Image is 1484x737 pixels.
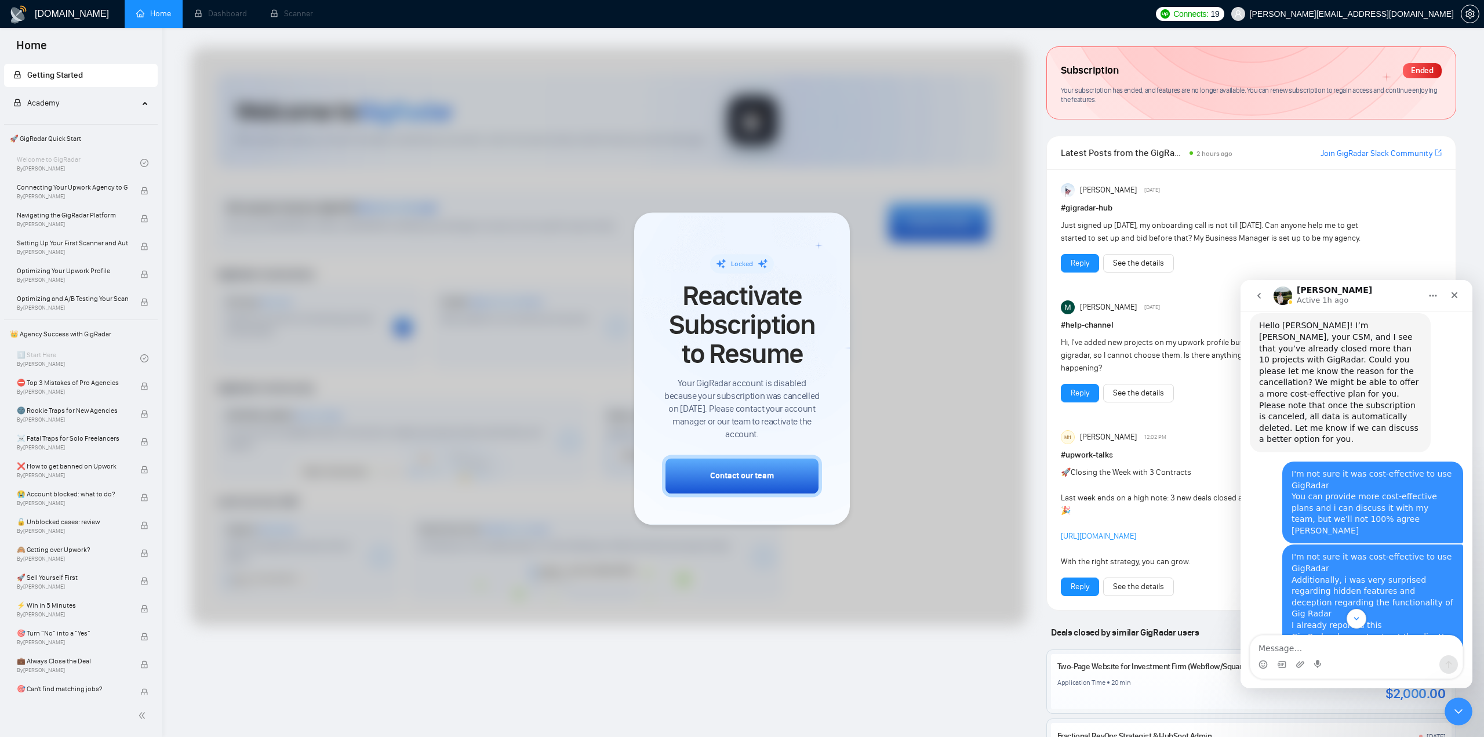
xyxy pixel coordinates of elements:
span: 12:02 PM [1144,432,1166,442]
span: 🚀 GigRadar Quick Start [5,127,157,150]
button: Reply [1061,384,1099,402]
span: Deals closed by similar GigRadar users [1046,622,1203,642]
a: See the details [1113,387,1164,400]
h1: # help-channel [1061,319,1442,332]
span: Getting Started [27,70,83,80]
a: Reply [1071,387,1089,400]
button: Emoji picker [18,380,27,389]
span: 19 [1211,8,1220,20]
span: lock [13,71,21,79]
span: 2 hours ago [1196,150,1232,158]
li: Getting Started [4,64,158,87]
button: Upload attachment [55,380,64,389]
span: Home [7,37,56,61]
span: 🚀 [1061,467,1071,477]
img: Milan Stojanovic [1061,300,1075,314]
span: By [PERSON_NAME] [17,277,128,284]
span: 🙈 Getting over Upwork? [17,544,128,556]
div: 20 min [1111,678,1131,687]
span: [PERSON_NAME] [1080,301,1137,314]
span: lock [140,493,148,502]
span: lock [140,382,148,390]
div: Just signed up [DATE], my onboarding call is not till [DATE]. Can anyone help me to get started t... [1061,219,1365,245]
span: [DATE] [1144,185,1160,195]
div: I'm not sure it was cost-effective to use GigRadar Additionally, i was very surprised regarding h... [51,271,213,453]
span: lock [140,688,148,696]
span: By [PERSON_NAME] [17,583,128,590]
span: lock [140,521,148,529]
a: Two-Page Website for Investment Firm (Webflow/Squarespace, Phase 1 in 48 Hours) [1057,662,1336,671]
span: By [PERSON_NAME] [17,221,128,228]
span: Reactivate Subscription to Resume [662,281,822,369]
span: lock [140,438,148,446]
span: 😭 Account blocked: what to do? [17,488,128,500]
textarea: Message… [10,355,222,375]
span: By [PERSON_NAME] [17,304,128,311]
iframe: To enrich screen reader interactions, please activate Accessibility in Grammarly extension settings [1445,698,1472,725]
span: [PERSON_NAME] [1080,184,1137,197]
div: Application Time [1057,678,1105,687]
span: By [PERSON_NAME] [17,500,128,507]
button: Start recording [74,380,83,389]
span: setting [1461,9,1479,19]
span: lock [140,270,148,278]
span: By [PERSON_NAME] [17,193,128,200]
a: See the details [1113,580,1164,593]
button: Scroll to bottom [106,329,126,348]
span: ☠️ Fatal Traps for Solo Freelancers [17,433,128,444]
span: 💼 Always Close the Deal [17,655,128,667]
span: [PERSON_NAME] [1080,431,1137,444]
span: lock [140,466,148,474]
span: 🎯 Can't find matching jobs? [17,683,128,695]
span: By [PERSON_NAME] [17,389,128,395]
span: lock [140,605,148,613]
a: homeHome [136,9,171,19]
span: 👑 Agency Success with GigRadar [5,322,157,346]
span: lock [140,215,148,223]
button: Reply [1061,578,1099,596]
span: lock [140,660,148,669]
div: I'm not sure it was cost-effective to use GigRadarAdditionally, i was very surprised regarding hi... [42,264,223,460]
button: See the details [1103,384,1174,402]
span: lock [13,99,21,107]
span: lock [140,187,148,195]
span: lock [140,242,148,250]
a: export [1435,147,1442,158]
span: Locked [731,260,753,268]
button: Send a message… [199,375,217,394]
span: Navigating the GigRadar Platform [17,209,128,221]
a: Reply [1071,257,1089,270]
span: ⚡ Win in 5 Minutes [17,600,128,611]
iframe: To enrich screen reader interactions, please activate Accessibility in Grammarly extension settings [1241,280,1472,688]
div: Ended [1403,63,1442,78]
span: lock [140,633,148,641]
img: Anisuzzaman Khan [1061,183,1075,197]
div: Closing the Week with 3 Contracts Last week ends on a high note: 3 new deals closed across 3 diff... [1061,466,1365,568]
span: By [PERSON_NAME] [17,667,128,674]
a: See the details [1113,257,1164,270]
span: By [PERSON_NAME] [17,444,128,451]
span: By [PERSON_NAME] [17,416,128,423]
span: Optimizing Your Upwork Profile [17,265,128,277]
div: iburyakovsky@gmail.com says… [9,264,223,470]
button: See the details [1103,578,1174,596]
img: upwork-logo.png [1161,9,1170,19]
span: user [1234,10,1242,18]
span: Optimizing and A/B Testing Your Scanner for Better Results [17,293,128,304]
button: Reply [1061,254,1099,273]
span: [DATE] [1144,302,1160,313]
span: By [PERSON_NAME] [17,556,128,562]
span: 🚀 Sell Yourself First [17,572,128,583]
span: Subscription [1061,61,1118,81]
span: export [1435,148,1442,157]
span: Your GigRadar account is disabled because your subscription was cancelled on [DATE]. Please conta... [662,377,822,441]
span: Academy [13,98,59,108]
div: MH [1061,431,1074,444]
